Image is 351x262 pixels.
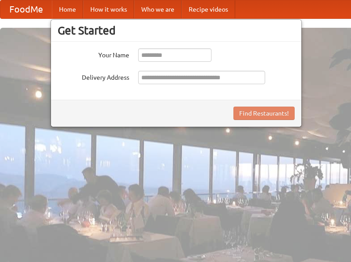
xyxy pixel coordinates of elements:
[182,0,235,18] a: Recipe videos
[58,24,295,37] h3: Get Started
[0,0,52,18] a: FoodMe
[134,0,182,18] a: Who we are
[58,48,129,60] label: Your Name
[233,107,295,120] button: Find Restaurants!
[52,0,83,18] a: Home
[83,0,134,18] a: How it works
[58,71,129,82] label: Delivery Address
